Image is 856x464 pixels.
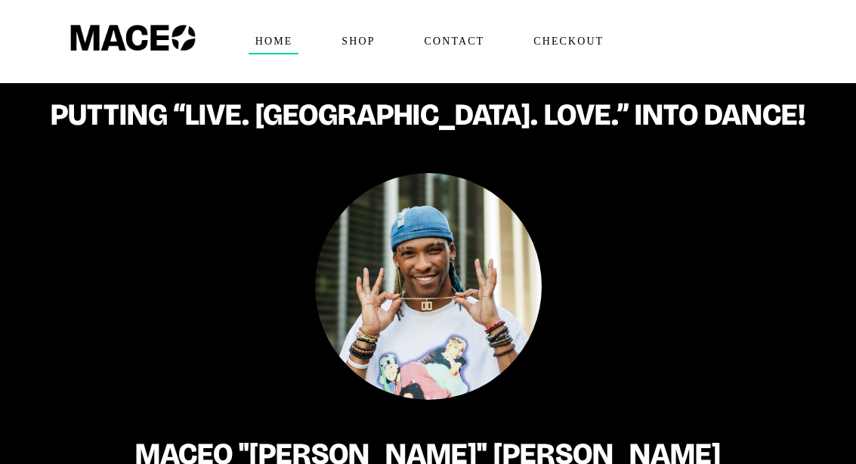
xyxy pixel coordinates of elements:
img: Maceo Harrison [315,173,542,400]
span: Checkout [527,29,610,54]
span: Home [249,29,299,54]
span: Shop [335,29,381,54]
span: Contact [418,29,491,54]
